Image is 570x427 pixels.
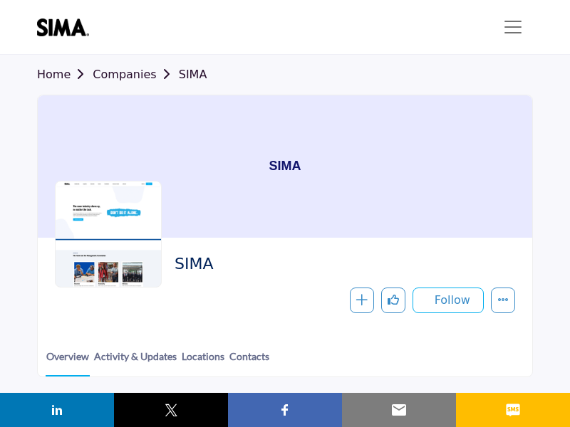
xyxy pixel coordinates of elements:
a: Companies [93,68,178,81]
a: Contacts [229,349,270,375]
img: twitter sharing button [162,401,180,418]
a: Overview [46,349,90,376]
a: Locations [181,349,225,375]
button: Toggle navigation [493,13,533,41]
img: linkedin sharing button [48,401,66,418]
img: email sharing button [390,401,408,418]
button: Follow [413,288,484,313]
button: More details [491,288,515,313]
img: sms sharing button [504,401,522,418]
h1: SIMA [269,95,301,238]
a: SIMA [179,68,207,81]
h2: SIMA [175,255,508,273]
img: site Logo [37,19,96,36]
a: Activity & Updates [93,349,177,375]
img: facebook sharing button [276,401,294,418]
button: Like [381,288,405,313]
a: Home [37,68,93,81]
